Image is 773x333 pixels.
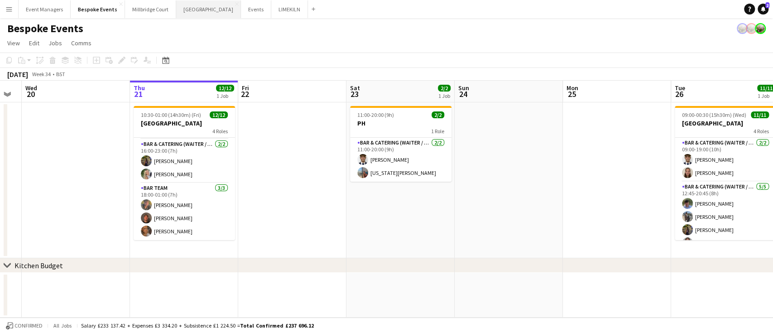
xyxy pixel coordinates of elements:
span: Total Confirmed £237 696.12 [240,322,314,329]
span: 12/12 [210,111,228,118]
span: 20 [24,89,37,99]
span: 09:00-00:30 (15h30m) (Wed) [682,111,746,118]
button: Events [241,0,271,18]
span: 23 [349,89,360,99]
app-user-avatar: Staffing Manager [737,23,748,34]
span: Wed [25,84,37,92]
div: Kitchen Budget [14,261,63,270]
span: Tue [675,84,685,92]
span: Comms [71,39,91,47]
h3: [GEOGRAPHIC_DATA] [134,119,235,127]
div: Salary £233 137.42 + Expenses £3 334.20 + Subsistence £1 224.50 = [81,322,314,329]
span: Sun [458,84,469,92]
span: 12/12 [216,85,234,92]
span: 24 [457,89,469,99]
span: Week 34 [30,71,53,77]
div: 1 Job [438,92,450,99]
span: View [7,39,20,47]
button: Bespoke Events [71,0,125,18]
a: Edit [25,37,43,49]
app-job-card: 11:00-20:00 (9h)2/2PH1 RoleBar & Catering (Waiter / waitress)2/211:00-20:00 (9h)[PERSON_NAME][US_... [350,106,451,182]
a: 2 [758,4,768,14]
span: 22 [240,89,249,99]
span: Thu [134,84,145,92]
span: Confirmed [14,323,43,329]
app-card-role: Bar & Catering (Waiter / waitress)2/211:00-20:00 (9h)[PERSON_NAME][US_STATE][PERSON_NAME] [350,138,451,182]
span: 11/11 [751,111,769,118]
span: 2/2 [438,85,451,92]
span: 1 Role [431,128,444,135]
span: Mon [567,84,578,92]
button: Confirmed [5,321,44,331]
h1: Bespoke Events [7,22,83,35]
span: 21 [132,89,145,99]
button: Millbridge Court [125,0,176,18]
button: [GEOGRAPHIC_DATA] [176,0,241,18]
span: Sat [350,84,360,92]
span: 25 [565,89,578,99]
button: LIMEKILN [271,0,308,18]
span: Fri [242,84,249,92]
app-user-avatar: Staffing Manager [746,23,757,34]
span: All jobs [52,322,73,329]
a: Comms [67,37,95,49]
h3: PH [350,119,451,127]
span: 11:00-20:00 (9h) [357,111,394,118]
span: 2/2 [432,111,444,118]
a: View [4,37,24,49]
div: 1 Job [216,92,234,99]
span: 26 [673,89,685,99]
button: Event Managers [19,0,71,18]
span: Edit [29,39,39,47]
app-user-avatar: Staffing Manager [755,23,766,34]
span: Jobs [48,39,62,47]
span: 2 [765,2,769,8]
div: BST [56,71,65,77]
app-job-card: 10:30-01:00 (14h30m) (Fri)12/12[GEOGRAPHIC_DATA]4 Roles[PERSON_NAME][PERSON_NAME][PERSON_NAME]Bar... [134,106,235,240]
span: 4 Roles [754,128,769,135]
app-card-role: Bar & Catering (Waiter / waitress)2/216:00-23:00 (7h)[PERSON_NAME][PERSON_NAME] [134,139,235,183]
span: 10:30-01:00 (14h30m) (Fri) [141,111,201,118]
div: [DATE] [7,70,28,79]
a: Jobs [45,37,66,49]
app-card-role: Bar Team3/318:00-01:00 (7h)[PERSON_NAME][PERSON_NAME][PERSON_NAME] [134,183,235,240]
span: 4 Roles [212,128,228,135]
